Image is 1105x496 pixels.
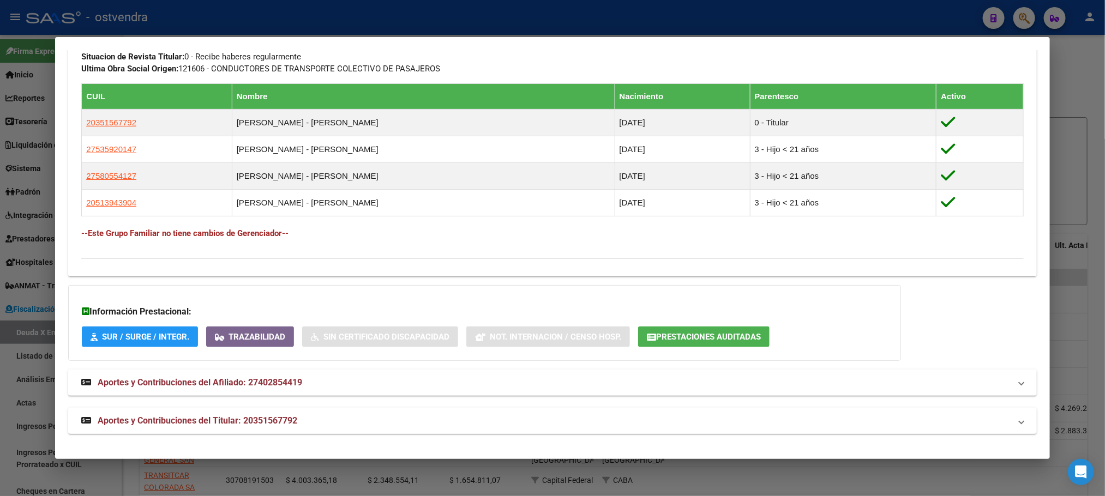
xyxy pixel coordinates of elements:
button: SUR / SURGE / INTEGR. [82,326,198,347]
span: 0 - Recibe haberes regularmente [81,52,301,62]
button: Trazabilidad [206,326,294,347]
span: Trazabilidad [229,332,285,342]
span: Aportes y Contribuciones del Afiliado: 27402854419 [98,377,302,388]
th: Nacimiento [615,83,750,109]
span: 121606 - CONDUCTORES DE TRANSPORTE COLECTIVO DE PASAJEROS [81,64,440,74]
td: [PERSON_NAME] - [PERSON_NAME] [232,136,615,162]
span: Sin Certificado Discapacidad [323,332,449,342]
button: Not. Internacion / Censo Hosp. [466,326,630,347]
mat-expansion-panel-header: Aportes y Contribuciones del Afiliado: 27402854419 [68,370,1036,396]
h3: Información Prestacional: [82,305,887,318]
td: 0 - Titular [750,109,936,136]
span: Not. Internacion / Censo Hosp. [490,332,621,342]
span: Prestaciones Auditadas [656,332,761,342]
td: [PERSON_NAME] - [PERSON_NAME] [232,162,615,189]
mat-expansion-panel-header: Aportes y Contribuciones del Titular: 20351567792 [68,408,1036,434]
span: 20351567792 [86,118,136,127]
td: [PERSON_NAME] - [PERSON_NAME] [232,109,615,136]
span: SUR / SURGE / INTEGR. [102,332,189,342]
td: 3 - Hijo < 21 años [750,136,936,162]
strong: Situacion de Revista Titular: [81,52,184,62]
span: 20513943904 [86,198,136,207]
span: 27535920147 [86,144,136,154]
td: [DATE] [615,109,750,136]
td: 3 - Hijo < 21 años [750,162,936,189]
h4: --Este Grupo Familiar no tiene cambios de Gerenciador-- [81,227,1023,239]
button: Sin Certificado Discapacidad [302,326,458,347]
strong: Ultima Obra Social Origen: [81,64,178,74]
th: Activo [936,83,1023,109]
th: CUIL [82,83,232,109]
td: [DATE] [615,162,750,189]
span: 27580554127 [86,171,136,180]
div: Open Intercom Messenger [1068,459,1094,485]
td: 3 - Hijo < 21 años [750,189,936,216]
span: Aportes y Contribuciones del Titular: 20351567792 [98,415,297,426]
th: Nombre [232,83,615,109]
th: Parentesco [750,83,936,109]
td: [DATE] [615,136,750,162]
td: [DATE] [615,189,750,216]
button: Prestaciones Auditadas [638,326,770,347]
td: [PERSON_NAME] - [PERSON_NAME] [232,189,615,216]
